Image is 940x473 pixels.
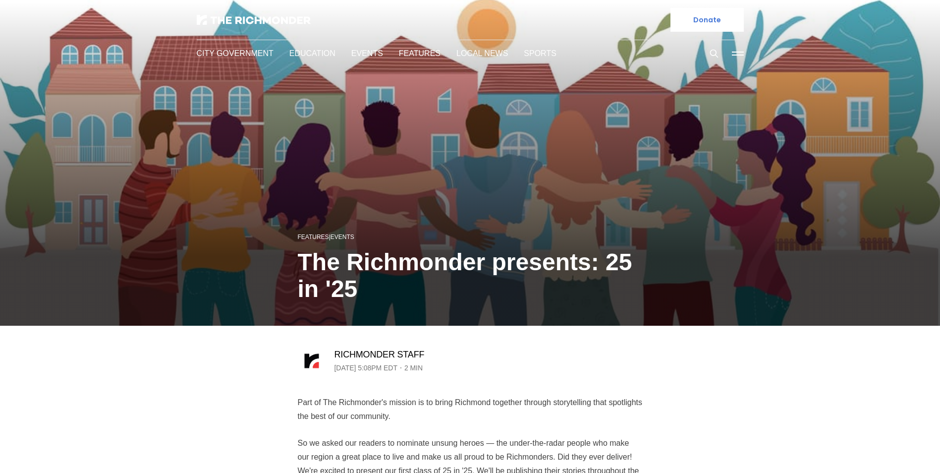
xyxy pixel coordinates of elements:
[298,233,326,241] a: Features
[298,249,643,302] h1: The Richmonder presents: 25 in '25
[334,349,419,360] a: Richmonder Staff
[298,347,326,375] img: Richmonder Staff
[394,48,433,59] a: Features
[349,48,378,59] a: Events
[670,8,744,32] a: Donate
[197,48,271,59] a: City Government
[334,362,400,374] time: [DATE] 5:08PM EDT
[407,362,427,374] span: 2 min
[197,15,311,25] img: The Richmonder
[448,48,498,59] a: Local News
[707,46,721,61] button: Search this site
[298,231,643,243] div: |
[298,396,643,423] p: Part of The Richmonder's mission is to bring Richmond together through storytelling that spotligh...
[287,48,333,59] a: Education
[513,48,544,59] a: Sports
[856,424,940,473] iframe: portal-trigger
[328,233,349,241] a: Events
